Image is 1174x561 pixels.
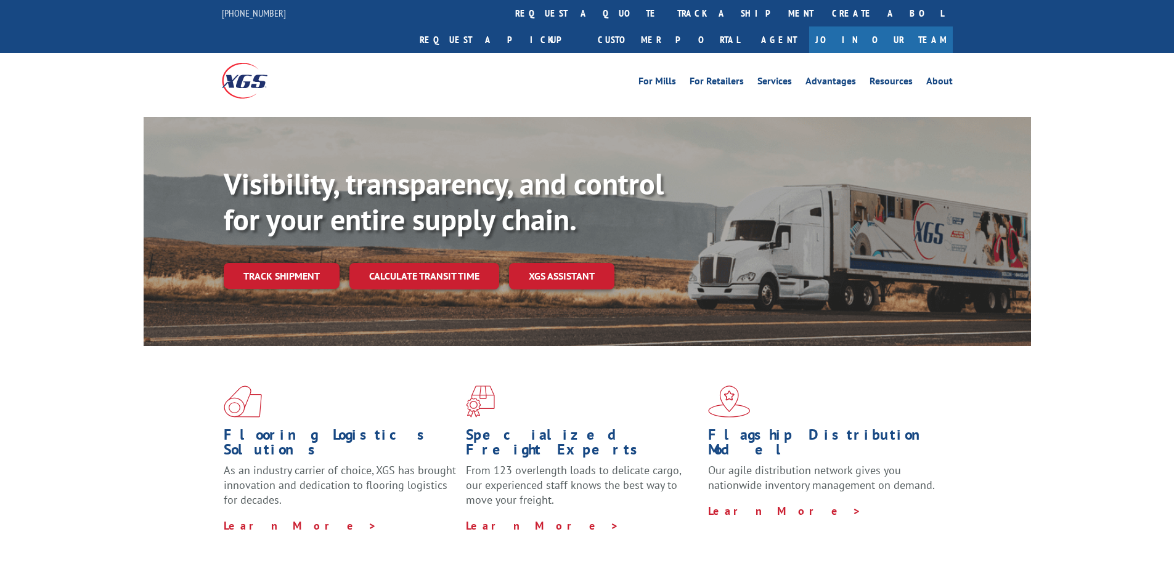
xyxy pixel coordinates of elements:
a: Agent [749,26,809,53]
p: From 123 overlength loads to delicate cargo, our experienced staff knows the best way to move you... [466,463,699,518]
img: xgs-icon-focused-on-flooring-red [466,385,495,418]
a: Request a pickup [410,26,589,53]
h1: Specialized Freight Experts [466,427,699,463]
img: xgs-icon-total-supply-chain-intelligence-red [224,385,262,418]
a: About [926,76,953,90]
a: For Retailers [690,76,744,90]
img: xgs-icon-flagship-distribution-model-red [708,385,751,418]
a: Resources [870,76,913,90]
a: [PHONE_NUMBER] [222,7,286,19]
h1: Flagship Distribution Model [708,427,941,463]
b: Visibility, transparency, and control for your entire supply chain. [224,164,664,238]
h1: Flooring Logistics Solutions [224,427,457,463]
a: Learn More > [466,519,619,533]
a: For Mills [638,76,676,90]
a: Track shipment [224,263,340,289]
a: Services [757,76,792,90]
span: As an industry carrier of choice, XGS has brought innovation and dedication to flooring logistics... [224,463,456,507]
a: Join Our Team [809,26,953,53]
a: Learn More > [224,519,377,533]
a: Learn More > [708,504,862,518]
a: Advantages [805,76,856,90]
a: XGS ASSISTANT [509,263,614,289]
a: Customer Portal [589,26,749,53]
a: Calculate transit time [349,263,499,289]
span: Our agile distribution network gives you nationwide inventory management on demand. [708,463,935,492]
